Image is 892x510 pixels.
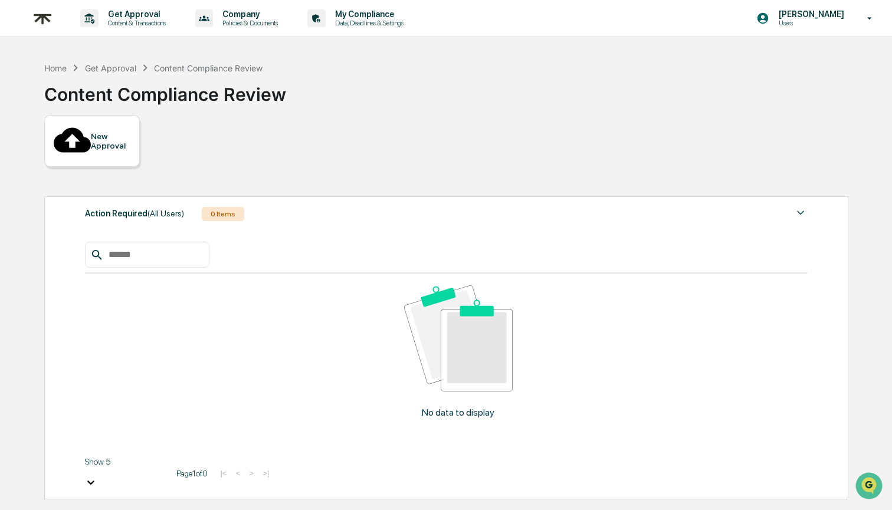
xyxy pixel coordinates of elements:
button: Start new chat [201,94,215,108]
div: Get Approval [85,63,136,73]
a: 🔎Data Lookup [7,166,79,187]
span: (All Users) [147,209,184,218]
div: Content Compliance Review [154,63,263,73]
span: Pylon [117,200,143,209]
p: Users [769,19,850,27]
span: Preclearance [24,149,76,160]
span: Page 1 of 0 [176,469,208,478]
button: >| [259,468,273,478]
p: [PERSON_NAME] [769,9,850,19]
iframe: Open customer support [854,471,886,503]
div: New Approval [91,131,130,150]
p: Content & Transactions [99,19,172,27]
div: 🖐️ [12,150,21,159]
p: No data to display [422,407,494,418]
div: Start new chat [40,90,194,102]
p: How can we help? [12,25,215,44]
p: Policies & Documents [213,19,284,27]
a: 🖐️Preclearance [7,144,81,165]
button: < [232,468,244,478]
a: Powered byPylon [83,199,143,209]
img: No data [404,285,513,391]
p: Data, Deadlines & Settings [326,19,409,27]
p: Get Approval [99,9,172,19]
div: Action Required [85,206,184,221]
p: Company [213,9,284,19]
div: Home [44,63,67,73]
div: 🗄️ [86,150,95,159]
div: 0 Items [202,207,244,221]
button: |< [217,468,230,478]
div: Show 5 [85,457,168,466]
div: Content Compliance Review [44,74,286,105]
div: 🔎 [12,172,21,182]
span: Data Lookup [24,171,74,183]
img: 1746055101610-c473b297-6a78-478c-a979-82029cc54cd1 [12,90,33,111]
span: Attestations [97,149,146,160]
img: logo [28,4,57,33]
a: 🗄️Attestations [81,144,151,165]
button: > [245,468,257,478]
div: We're available if you need us! [40,102,149,111]
img: caret [793,206,808,220]
p: My Compliance [326,9,409,19]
